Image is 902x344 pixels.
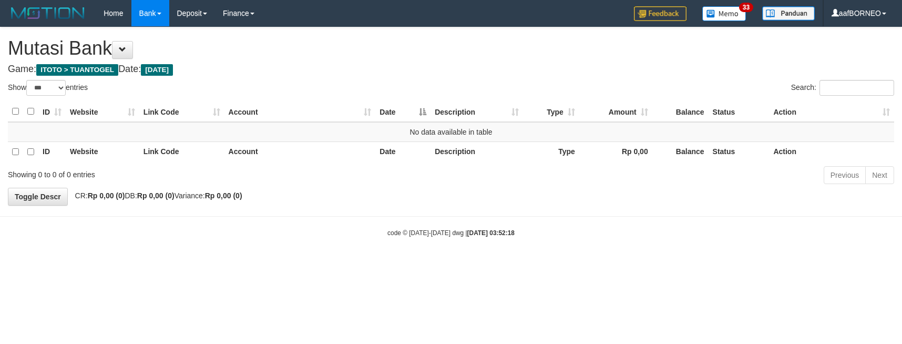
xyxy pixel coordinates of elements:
th: Action: activate to sort column ascending [769,102,894,122]
div: Showing 0 to 0 of 0 entries [8,165,368,180]
strong: Rp 0,00 (0) [137,191,175,200]
th: Status [709,141,770,162]
th: Action [769,141,894,162]
th: Description: activate to sort column ascending [430,102,523,122]
img: Button%20Memo.svg [702,6,746,21]
img: panduan.png [762,6,815,21]
label: Show entries [8,80,88,96]
th: Date: activate to sort column descending [375,102,430,122]
img: MOTION_logo.png [8,5,88,21]
td: No data available in table [8,122,894,142]
span: ITOTO > TUANTOGEL [36,64,118,76]
input: Search: [819,80,894,96]
th: Account: activate to sort column ascending [224,102,376,122]
th: Description [430,141,523,162]
th: Type [523,141,579,162]
th: ID: activate to sort column ascending [38,102,66,122]
th: Link Code [139,141,224,162]
th: Rp 0,00 [579,141,652,162]
strong: [DATE] 03:52:18 [467,229,515,237]
strong: Rp 0,00 (0) [205,191,242,200]
th: Balance [652,102,709,122]
a: Toggle Descr [8,188,68,206]
small: code © [DATE]-[DATE] dwg | [387,229,515,237]
h4: Game: Date: [8,64,894,75]
h1: Mutasi Bank [8,38,894,59]
th: Balance [652,141,709,162]
th: Account [224,141,376,162]
th: Type: activate to sort column ascending [523,102,579,122]
th: Date [375,141,430,162]
span: 33 [739,3,753,12]
select: Showentries [26,80,66,96]
span: CR: DB: Variance: [70,191,242,200]
th: ID [38,141,66,162]
label: Search: [791,80,894,96]
a: Next [865,166,894,184]
th: Status [709,102,770,122]
span: [DATE] [141,64,173,76]
th: Website: activate to sort column ascending [66,102,139,122]
th: Website [66,141,139,162]
th: Amount: activate to sort column ascending [579,102,652,122]
a: Previous [824,166,866,184]
strong: Rp 0,00 (0) [88,191,125,200]
th: Link Code: activate to sort column ascending [139,102,224,122]
img: Feedback.jpg [634,6,686,21]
